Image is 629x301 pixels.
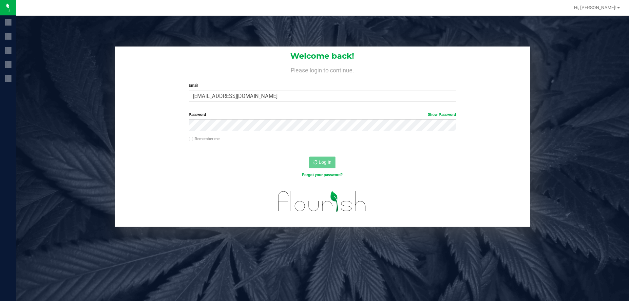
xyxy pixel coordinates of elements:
[270,185,374,218] img: flourish_logo.svg
[319,160,332,165] span: Log In
[115,66,530,73] h4: Please login to continue.
[574,5,617,10] span: Hi, [PERSON_NAME]!
[189,137,193,141] input: Remember me
[189,83,456,88] label: Email
[189,136,219,142] label: Remember me
[115,52,530,60] h1: Welcome back!
[428,112,456,117] a: Show Password
[302,173,343,177] a: Forgot your password?
[189,112,206,117] span: Password
[309,157,335,168] button: Log In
